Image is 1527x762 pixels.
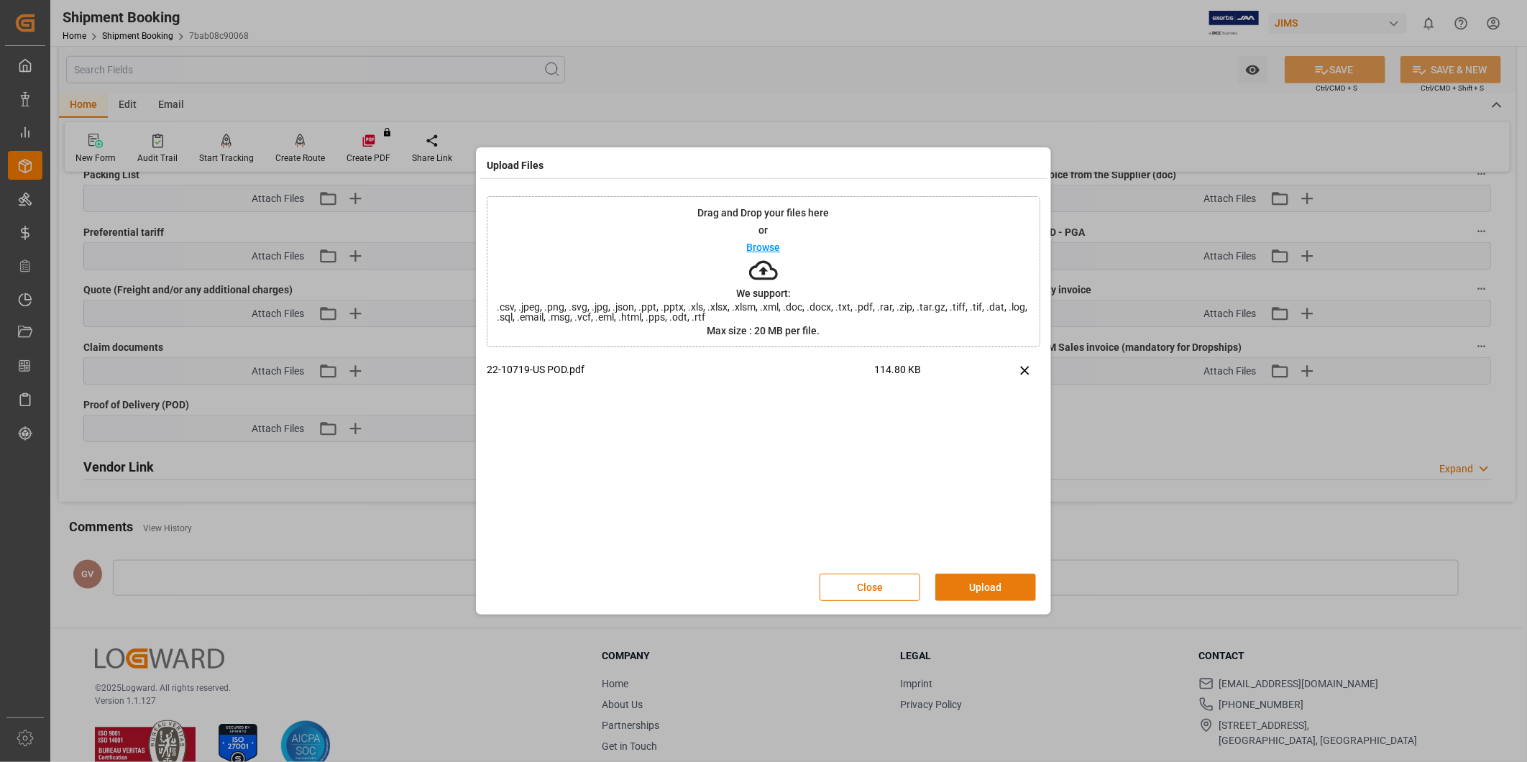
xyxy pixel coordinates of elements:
button: Close [820,574,920,601]
p: Browse [747,242,781,252]
h4: Upload Files [487,158,544,173]
div: Drag and Drop your files hereorBrowseWe support:.csv, .jpeg, .png, .svg, .jpg, .json, .ppt, .pptx... [487,196,1040,347]
p: or [759,225,769,235]
p: Drag and Drop your files here [698,208,830,218]
span: .csv, .jpeg, .png, .svg, .jpg, .json, .ppt, .pptx, .xls, .xlsx, .xlsm, .xml, .doc, .docx, .txt, .... [487,302,1040,322]
p: Max size : 20 MB per file. [707,326,820,336]
button: Upload [935,574,1036,601]
p: 22-10719-US POD.pdf [487,362,874,377]
p: We support: [736,288,791,298]
span: 114.80 KB [874,362,972,387]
